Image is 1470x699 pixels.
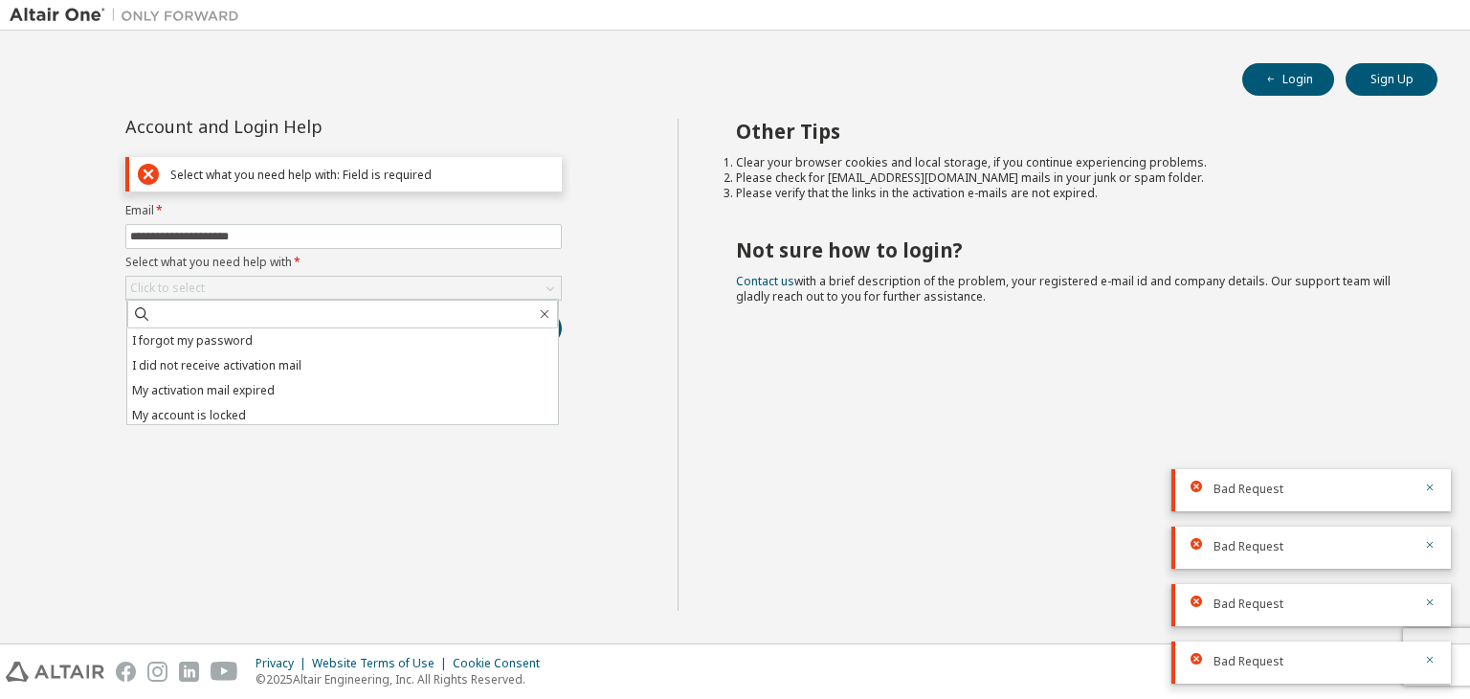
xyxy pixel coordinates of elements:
[116,662,136,682] img: facebook.svg
[256,671,551,688] p: © 2025 Altair Engineering, Inc. All Rights Reserved.
[1214,597,1283,612] span: Bad Request
[147,662,167,682] img: instagram.svg
[211,662,238,682] img: youtube.svg
[736,155,1404,170] li: Clear your browser cookies and local storage, if you continue experiencing problems.
[256,656,312,671] div: Privacy
[736,273,1391,304] span: with a brief description of the problem, your registered e-mail id and company details. Our suppo...
[125,203,562,218] label: Email
[179,662,199,682] img: linkedin.svg
[125,119,475,134] div: Account and Login Help
[1214,539,1283,554] span: Bad Request
[10,6,249,25] img: Altair One
[1214,482,1283,497] span: Bad Request
[736,186,1404,201] li: Please verify that the links in the activation e-mails are not expired.
[170,168,553,182] div: Select what you need help with: Field is required
[736,119,1404,144] h2: Other Tips
[126,277,561,300] div: Click to select
[1242,63,1334,96] button: Login
[1346,63,1437,96] button: Sign Up
[312,656,453,671] div: Website Terms of Use
[736,237,1404,262] h2: Not sure how to login?
[736,273,794,289] a: Contact us
[736,170,1404,186] li: Please check for [EMAIL_ADDRESS][DOMAIN_NAME] mails in your junk or spam folder.
[453,656,551,671] div: Cookie Consent
[127,328,558,353] li: I forgot my password
[125,255,562,270] label: Select what you need help with
[130,281,205,296] div: Click to select
[6,662,104,682] img: altair_logo.svg
[1214,654,1283,669] span: Bad Request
